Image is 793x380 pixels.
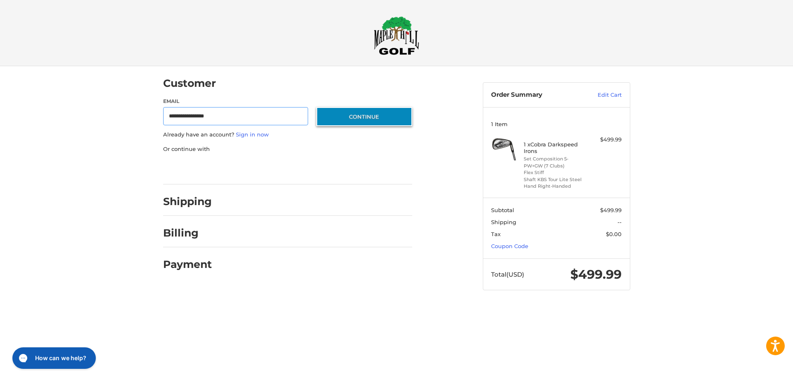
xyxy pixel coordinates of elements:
iframe: Gorgias live chat messenger [8,344,98,372]
li: Shaft KBS Tour Lite Steel [524,176,587,183]
h2: Shipping [163,195,212,208]
label: Email [163,98,309,105]
h3: Order Summary [491,91,580,99]
li: Set Composition 5-PW+GW (7 Clubs) [524,155,587,169]
iframe: Google Customer Reviews [725,358,793,380]
li: Flex Stiff [524,169,587,176]
li: Hand Right-Handed [524,183,587,190]
iframe: PayPal-paypal [160,161,222,176]
span: -- [617,219,622,225]
h2: Payment [163,258,212,271]
span: $499.99 [600,207,622,213]
span: Shipping [491,219,516,225]
a: Edit Cart [580,91,622,99]
h2: Customer [163,77,216,90]
p: Or continue with [163,145,412,153]
h3: 1 Item [491,121,622,127]
div: $499.99 [589,136,622,144]
span: $0.00 [606,231,622,237]
h4: 1 x Cobra Darkspeed Irons [524,141,587,155]
span: Total (USD) [491,270,524,278]
span: Tax [491,231,501,237]
img: Maple Hill Golf [374,16,419,55]
p: Already have an account? [163,131,412,139]
iframe: PayPal-paylater [230,161,292,176]
span: $499.99 [570,267,622,282]
a: Coupon Code [491,243,528,249]
a: Sign in now [236,131,269,138]
iframe: PayPal-venmo [300,161,362,176]
h2: Billing [163,227,211,239]
span: Subtotal [491,207,514,213]
button: Continue [316,107,412,126]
